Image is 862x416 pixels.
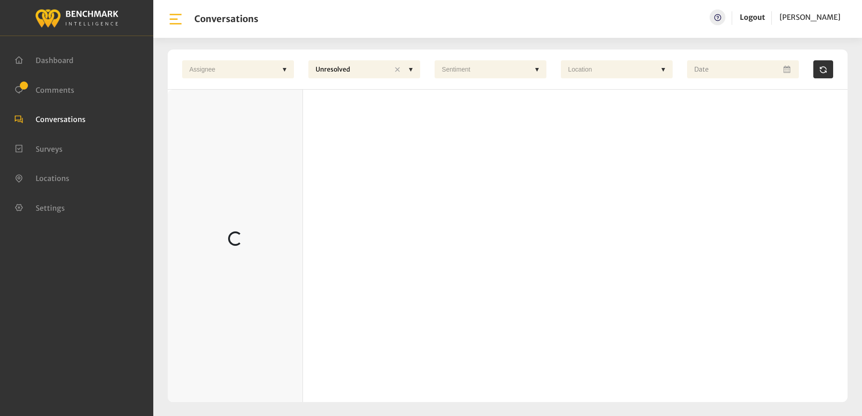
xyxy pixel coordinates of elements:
[311,60,390,79] div: Unresolved
[782,60,793,78] button: Open Calendar
[14,85,74,94] a: Comments
[36,144,63,153] span: Surveys
[278,60,291,78] div: ▼
[740,9,765,25] a: Logout
[36,56,73,65] span: Dashboard
[35,7,119,29] img: benchmark
[564,60,656,78] div: Location
[390,60,404,79] div: ✕
[656,60,670,78] div: ▼
[779,13,840,22] span: [PERSON_NAME]
[14,114,86,123] a: Conversations
[36,174,69,183] span: Locations
[740,13,765,22] a: Logout
[14,203,65,212] a: Settings
[185,60,278,78] div: Assignee
[687,60,799,78] input: Date range input field
[168,11,183,27] img: bar
[14,173,69,182] a: Locations
[36,85,74,94] span: Comments
[437,60,530,78] div: Sentiment
[530,60,544,78] div: ▼
[36,203,65,212] span: Settings
[14,55,73,64] a: Dashboard
[404,60,417,78] div: ▼
[779,9,840,25] a: [PERSON_NAME]
[14,144,63,153] a: Surveys
[194,14,258,24] h1: Conversations
[36,115,86,124] span: Conversations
